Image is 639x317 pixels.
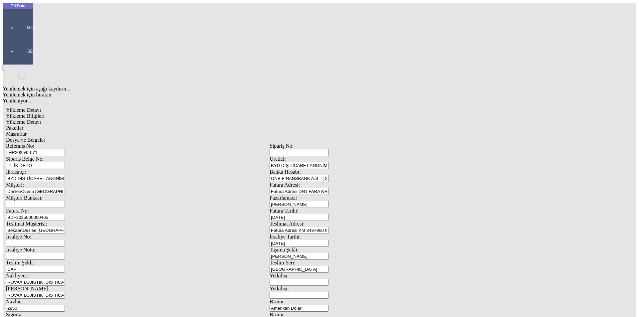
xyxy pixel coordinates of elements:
span: Birimi: [270,299,285,304]
div: TekData [3,3,33,9]
span: SET [21,49,41,54]
span: GTM [21,25,41,30]
span: Yükleme Detayı [6,107,41,113]
span: İhracatçı: [6,169,26,175]
span: İrsaliye Notu: [6,247,35,252]
span: İrsaliye Tarihi: [270,234,301,239]
span: Paketler [6,125,23,131]
span: Navlun: [6,299,23,304]
div: Yenileniyor... [3,98,536,104]
span: Fatura Tarihi: [270,208,299,214]
span: Sipariş Belge No: [6,156,44,162]
span: Masraflar [6,131,27,137]
div: Yenilemek için aşağı kaydırın... [3,86,536,92]
span: Teslimat Adresi: [270,221,305,227]
span: Yetkilisi: [270,286,289,291]
span: Dosya ve Belgeler [6,137,45,143]
span: Taşıma Şekli: [270,247,299,252]
span: Yükleme Detayı [6,119,41,125]
span: Yetkilisi: [270,273,289,278]
span: Teslim Şekli: [6,260,34,265]
div: Yenilemek için bırakın [3,92,536,98]
span: Üretici: [270,156,286,162]
span: Nakliyeci: [6,273,28,278]
span: Fatura Adresi: [270,182,300,188]
span: Teslimat Müşterisi: [6,221,47,227]
span: [PERSON_NAME]: [6,286,50,291]
span: İrsaliye No: [6,234,31,239]
span: Pazarlamacı: [270,195,297,201]
span: Yükleme Bilgileri [6,113,45,119]
span: Müşteri: [6,182,24,188]
span: Teslim Yeri: [270,260,296,265]
span: Müşteri Bankası: [6,195,43,201]
span: Fatura No: [6,208,29,214]
span: Sipariş No: [270,143,294,149]
span: Banka Hesabı: [270,169,301,175]
span: Referans No: [6,143,34,149]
